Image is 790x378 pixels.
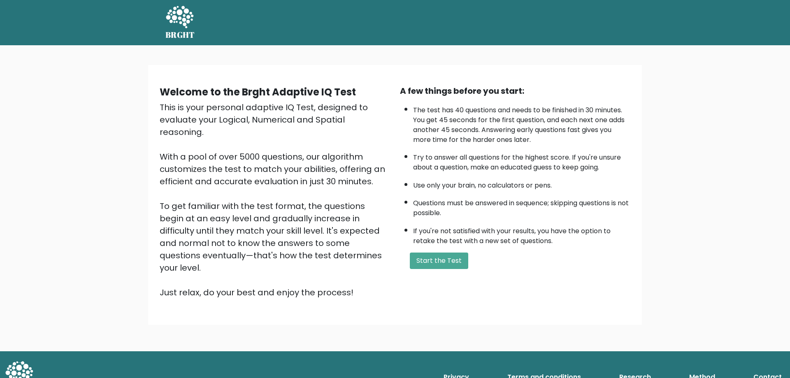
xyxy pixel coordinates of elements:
[413,101,630,145] li: The test has 40 questions and needs to be finished in 30 minutes. You get 45 seconds for the firs...
[165,3,195,42] a: BRGHT
[410,253,468,269] button: Start the Test
[413,194,630,218] li: Questions must be answered in sequence; skipping questions is not possible.
[413,176,630,190] li: Use only your brain, no calculators or pens.
[400,85,630,97] div: A few things before you start:
[413,222,630,246] li: If you're not satisfied with your results, you have the option to retake the test with a new set ...
[160,85,356,99] b: Welcome to the Brght Adaptive IQ Test
[413,148,630,172] li: Try to answer all questions for the highest score. If you're unsure about a question, make an edu...
[165,30,195,40] h5: BRGHT
[160,101,390,299] div: This is your personal adaptive IQ Test, designed to evaluate your Logical, Numerical and Spatial ...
